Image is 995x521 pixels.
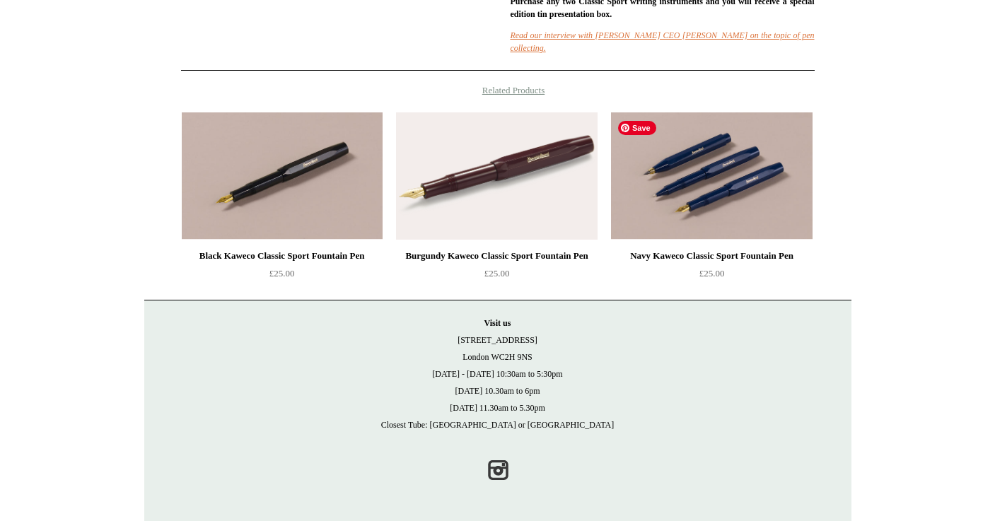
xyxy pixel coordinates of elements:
[396,112,597,240] a: Burgundy Kaweco Classic Sport Fountain Pen Burgundy Kaweco Classic Sport Fountain Pen
[611,112,812,240] a: Navy Kaweco Classic Sport Fountain Pen Navy Kaweco Classic Sport Fountain Pen
[144,85,851,96] h4: Related Products
[484,268,510,279] span: £25.00
[615,247,808,264] div: Navy Kaweco Classic Sport Fountain Pen
[182,247,383,305] a: Black Kaweco Classic Sport Fountain Pen £25.00
[158,315,837,433] p: [STREET_ADDRESS] London WC2H 9NS [DATE] - [DATE] 10:30am to 5:30pm [DATE] 10.30am to 6pm [DATE] 1...
[611,247,812,305] a: Navy Kaweco Classic Sport Fountain Pen £25.00
[396,247,597,305] a: Burgundy Kaweco Classic Sport Fountain Pen £25.00
[185,247,379,264] div: Black Kaweco Classic Sport Fountain Pen
[396,112,597,240] img: Burgundy Kaweco Classic Sport Fountain Pen
[510,30,814,53] a: Read our interview with [PERSON_NAME] CEO [PERSON_NAME] on the topic of pen collecting.
[182,112,383,240] img: Black Kaweco Classic Sport Fountain Pen
[482,455,513,486] a: Instagram
[484,318,511,328] strong: Visit us
[400,247,593,264] div: Burgundy Kaweco Classic Sport Fountain Pen
[269,268,295,279] span: £25.00
[182,112,383,240] a: Black Kaweco Classic Sport Fountain Pen Black Kaweco Classic Sport Fountain Pen
[699,268,725,279] span: £25.00
[618,121,656,135] span: Save
[611,112,812,240] img: Navy Kaweco Classic Sport Fountain Pen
